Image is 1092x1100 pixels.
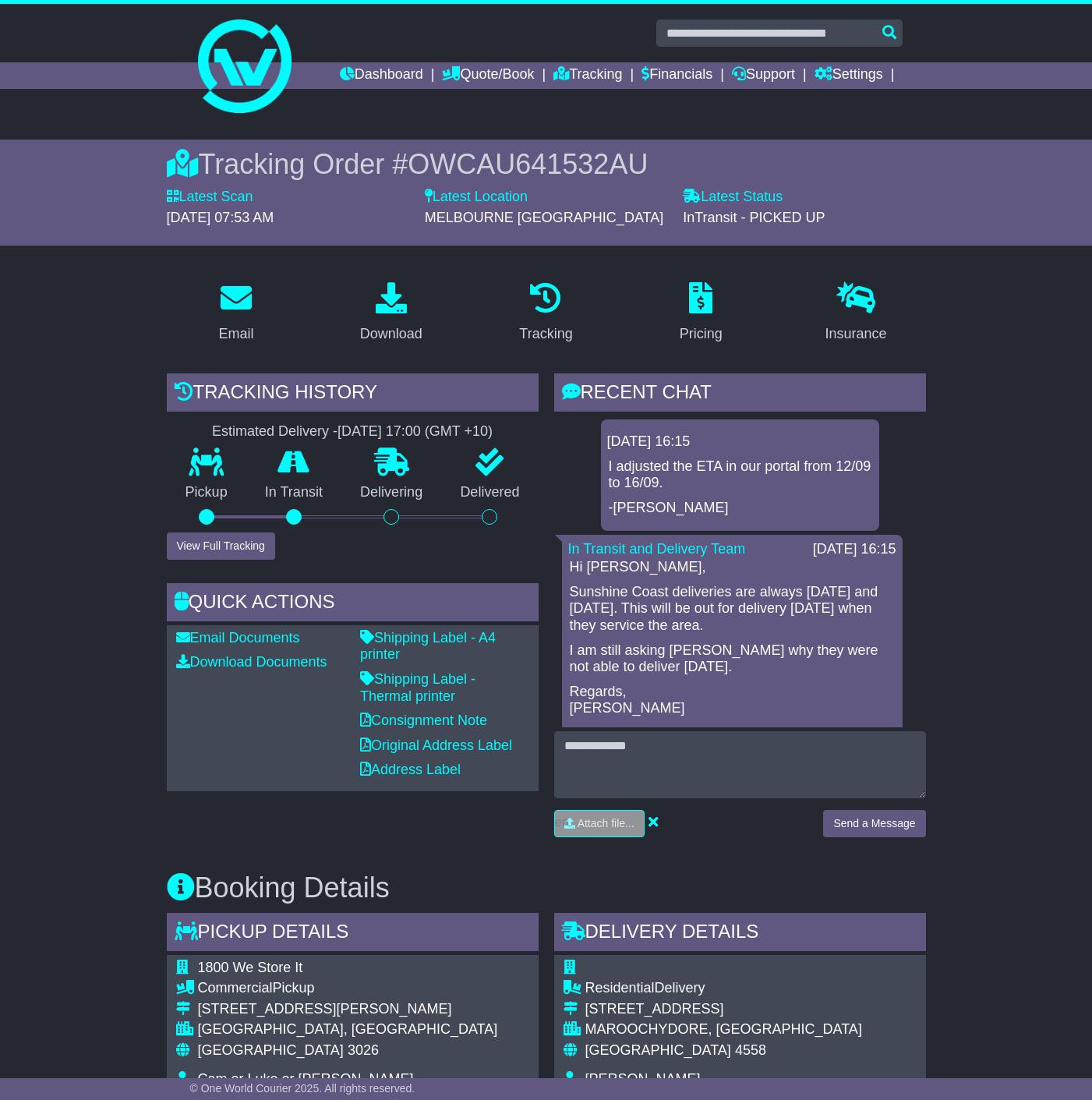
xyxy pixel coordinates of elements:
div: Tracking history [167,373,539,416]
h3: Booking Details [167,872,926,904]
p: Sunshine Coast deliveries are always [DATE] and [DATE]. This will be out for delivery [DATE] when... [570,584,895,635]
span: 1800 We Store It [198,960,303,975]
span: [DATE] 07:53 AM [167,210,274,225]
span: OWCAU641532AU [408,148,648,180]
span: 4558 [735,1042,766,1058]
div: Estimated Delivery - [167,423,539,440]
button: View Full Tracking [167,532,275,560]
a: Insurance [815,277,897,350]
p: Regards, [PERSON_NAME] [570,684,895,717]
div: Delivery [585,980,862,997]
p: Delivered [441,484,538,501]
p: I am still asking [PERSON_NAME] why they were not able to deliver [DATE]. [570,642,895,676]
a: Pricing [670,277,733,350]
p: I adjusted the ETA in our portal from 12/09 to 16/09. [609,458,871,492]
a: Settings [815,62,883,89]
a: Original Address Label [360,737,512,753]
div: Tracking Order # [167,147,926,181]
div: Quick Actions [167,583,539,625]
p: In Transit [246,484,341,501]
a: Dashboard [340,62,423,89]
div: [DATE] 16:15 [607,433,873,451]
span: [GEOGRAPHIC_DATA] [198,1042,344,1058]
span: © One World Courier 2025. All rights reserved. [190,1082,415,1095]
a: Tracking [553,62,622,89]
div: Delivery Details [554,913,926,955]
div: Insurance [825,324,887,345]
span: [GEOGRAPHIC_DATA] [585,1042,731,1058]
div: Pickup [198,980,498,997]
label: Latest Location [425,189,528,206]
span: InTransit - PICKED UP [683,210,825,225]
span: MELBOURNE [GEOGRAPHIC_DATA] [425,210,663,225]
div: Pricing [680,324,723,345]
span: 3026 [348,1042,379,1058]
span: [PERSON_NAME] [585,1071,701,1087]
div: Pickup Details [167,913,539,955]
div: [GEOGRAPHIC_DATA], [GEOGRAPHIC_DATA] [198,1021,498,1038]
a: Financials [641,62,712,89]
div: RECENT CHAT [554,373,926,416]
p: Delivering [341,484,441,501]
label: Latest Status [683,189,783,206]
a: Email Documents [176,630,300,645]
a: In Transit and Delivery Team [568,541,746,557]
a: Consignment Note [360,713,487,728]
p: Pickup [167,484,246,501]
button: Send a Message [823,810,925,837]
p: -[PERSON_NAME] [609,500,871,517]
a: Support [732,62,795,89]
div: Email [218,324,253,345]
label: Latest Scan [167,189,253,206]
a: Quote/Book [442,62,534,89]
a: Email [208,277,263,350]
div: [DATE] 17:00 (GMT +10) [337,423,493,440]
a: Tracking [509,277,582,350]
p: Hi [PERSON_NAME], [570,559,895,576]
a: Download [350,277,433,350]
div: Tracking [519,324,572,345]
a: Download Documents [176,654,327,670]
div: Download [360,324,422,345]
div: MAROOCHYDORE, [GEOGRAPHIC_DATA] [585,1021,862,1038]
div: [STREET_ADDRESS][PERSON_NAME] [198,1001,498,1018]
div: [STREET_ADDRESS] [585,1001,862,1018]
div: [DATE] 16:15 [813,541,896,558]
a: Shipping Label - A4 printer [360,630,496,663]
span: Commercial [198,980,273,996]
span: Residential [585,980,655,996]
span: Cam or Luke or [PERSON_NAME] [198,1071,414,1087]
a: Shipping Label - Thermal printer [360,671,475,704]
a: Address Label [360,762,461,777]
